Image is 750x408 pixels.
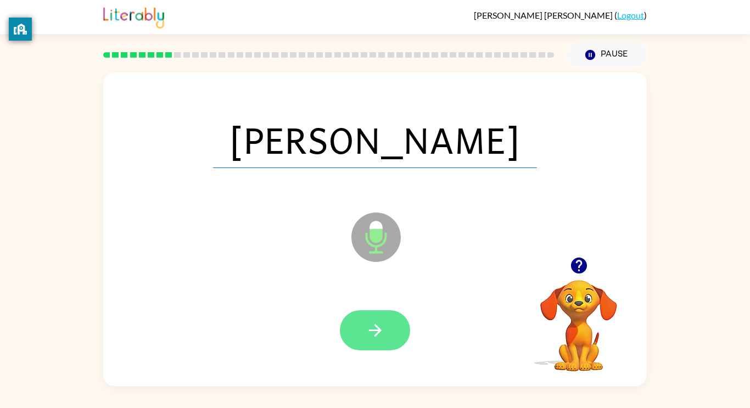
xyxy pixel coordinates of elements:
a: Logout [617,10,644,20]
video: Your browser must support playing .mp4 files to use Literably. Please try using another browser. [524,263,634,373]
button: Pause [567,42,647,68]
button: privacy banner [9,18,32,41]
span: [PERSON_NAME] [213,111,537,168]
img: Literably [103,4,164,29]
div: ( ) [474,10,647,20]
span: [PERSON_NAME] [PERSON_NAME] [474,10,614,20]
